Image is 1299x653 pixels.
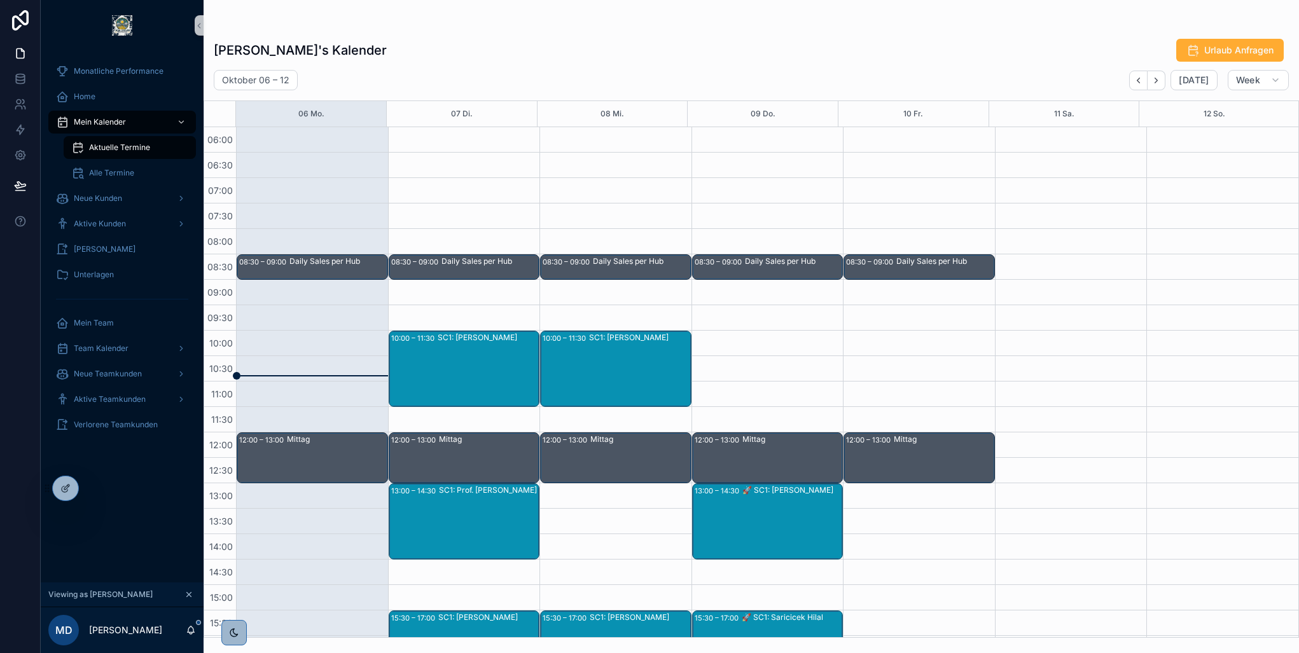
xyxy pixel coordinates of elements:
[48,362,196,385] a: Neue Teamkunden
[543,434,590,446] div: 12:00 – 13:00
[391,332,438,345] div: 10:00 – 11:30
[205,185,236,196] span: 07:00
[48,111,196,134] a: Mein Kalender
[844,255,994,279] div: 08:30 – 09:00Daily Sales per Hub
[74,219,126,229] span: Aktive Kunden
[298,101,324,127] div: 06 Mo.
[601,101,624,127] button: 08 Mi.
[742,612,842,622] div: 🚀 SC1: Saricicek Hilal
[543,612,590,624] div: 15:30 – 17:00
[74,270,114,280] span: Unterlagen
[742,485,842,495] div: 🚀 SC1: [PERSON_NAME]
[207,592,236,603] span: 15:00
[846,256,896,268] div: 08:30 – 09:00
[590,612,690,622] div: SC1: [PERSON_NAME]
[896,256,994,266] div: Daily Sales per Hub
[1204,44,1274,57] span: Urlaub Anfragen
[89,168,134,178] span: Alle Termine
[204,160,236,170] span: 06:30
[844,433,994,483] div: 12:00 – 13:00Mittag
[48,413,196,436] a: Verlorene Teamkunden
[693,255,843,279] div: 08:30 – 09:00Daily Sales per Hub
[1170,70,1217,90] button: [DATE]
[438,333,539,343] div: SC1: [PERSON_NAME]
[846,434,894,446] div: 12:00 – 13:00
[593,256,690,266] div: Daily Sales per Hub
[389,255,539,279] div: 08:30 – 09:00Daily Sales per Hub
[204,261,236,272] span: 08:30
[439,434,539,444] div: Mittag
[74,66,163,76] span: Monatliche Performance
[543,332,589,345] div: 10:00 – 11:30
[41,51,204,453] div: scrollable content
[742,434,842,444] div: Mittag
[64,162,196,184] a: Alle Termine
[208,388,236,399] span: 11:00
[48,212,196,235] a: Aktive Kunden
[289,256,387,266] div: Daily Sales per Hub
[89,624,162,636] p: [PERSON_NAME]
[751,101,775,127] button: 09 Do.
[1148,71,1165,90] button: Next
[541,331,691,406] div: 10:00 – 11:30SC1: [PERSON_NAME]
[1236,74,1260,86] span: Week
[206,439,236,450] span: 12:00
[894,434,994,444] div: Mittag
[48,60,196,83] a: Monatliche Performance
[695,434,742,446] div: 12:00 – 13:00
[391,485,439,497] div: 13:00 – 14:30
[64,136,196,159] a: Aktuelle Termine
[206,541,236,552] span: 14:00
[745,256,842,266] div: Daily Sales per Hub
[1054,101,1074,127] button: 11 Sa.
[1204,101,1225,127] div: 12 So.
[48,388,196,411] a: Aktive Teamkunden
[208,414,236,425] span: 11:30
[206,363,236,374] span: 10:30
[543,256,593,268] div: 08:30 – 09:00
[237,255,387,279] div: 08:30 – 09:00Daily Sales per Hub
[391,434,439,446] div: 12:00 – 13:00
[204,134,236,145] span: 06:00
[89,142,150,153] span: Aktuelle Termine
[693,433,843,483] div: 12:00 – 13:00Mittag
[48,589,153,600] span: Viewing as [PERSON_NAME]
[287,434,387,444] div: Mittag
[207,617,236,628] span: 15:30
[74,420,158,430] span: Verlorene Teamkunden
[74,244,135,254] span: [PERSON_NAME]
[693,484,843,559] div: 13:00 – 14:30🚀 SC1: [PERSON_NAME]
[541,433,691,483] div: 12:00 – 13:00Mittag
[48,238,196,261] a: [PERSON_NAME]
[590,434,690,444] div: Mittag
[391,612,438,624] div: 15:30 – 17:00
[206,567,236,577] span: 14:30
[389,484,539,559] div: 13:00 – 14:30SC1: Prof. [PERSON_NAME]
[55,622,73,638] span: MD
[206,465,236,476] span: 12:30
[903,101,923,127] button: 10 Fr.
[239,256,289,268] div: 08:30 – 09:00
[204,312,236,323] span: 09:30
[204,287,236,298] span: 09:00
[589,333,690,343] div: SC1: [PERSON_NAME]
[206,516,236,526] span: 13:30
[451,101,473,127] button: 07 Di.
[74,318,114,328] span: Mein Team
[222,74,289,86] h2: Oktober 06 – 12
[1179,74,1209,86] span: [DATE]
[441,256,539,266] div: Daily Sales per Hub
[541,255,691,279] div: 08:30 – 09:00Daily Sales per Hub
[239,434,287,446] div: 12:00 – 13:00
[74,369,142,379] span: Neue Teamkunden
[695,256,745,268] div: 08:30 – 09:00
[48,263,196,286] a: Unterlagen
[237,433,387,483] div: 12:00 – 13:00Mittag
[74,193,122,203] span: Neue Kunden
[48,337,196,360] a: Team Kalender
[48,85,196,108] a: Home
